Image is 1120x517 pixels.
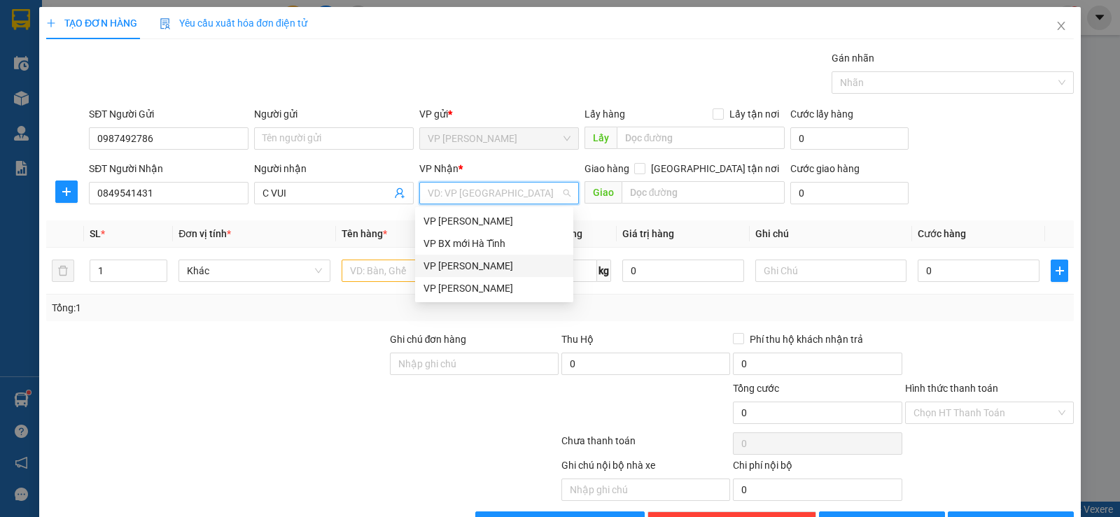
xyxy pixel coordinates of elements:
div: Người gửi [254,106,414,122]
span: plus [46,18,56,28]
span: TẠO ĐƠN HÀNG [46,17,137,29]
span: Lấy tận nơi [724,106,785,122]
div: VP Trần Quốc Hoàn [415,210,573,232]
div: SĐT Người Nhận [89,161,248,176]
button: delete [52,260,74,282]
div: VP BX mới Hà Tĩnh [423,236,565,251]
button: plus [1051,260,1068,282]
span: Thu Hộ [561,334,594,345]
input: Cước lấy hàng [790,127,909,150]
span: Tổng cước [733,383,779,394]
span: VP Hà Huy Tập [428,128,570,149]
span: plus [56,186,77,197]
span: kg [597,260,611,282]
div: VP [PERSON_NAME] [423,281,565,296]
span: Giao hàng [584,163,629,174]
button: Close [1042,7,1081,46]
div: VP [PERSON_NAME] [423,258,565,274]
div: Ghi chú nội bộ nhà xe [561,458,730,479]
span: close [1056,20,1067,31]
div: VP Trần Thủ Độ [415,255,573,277]
label: Hình thức thanh toán [905,383,998,394]
div: VP [PERSON_NAME] [423,213,565,229]
span: Cước hàng [918,228,966,239]
div: VP Hà Huy Tập [415,277,573,299]
label: Gán nhãn [832,52,874,64]
span: Giao [584,181,622,204]
span: VP Nhận [419,163,458,174]
div: Chưa thanh toán [560,433,731,458]
span: Phí thu hộ khách nhận trả [744,332,869,347]
label: Cước giao hàng [790,163,860,174]
div: Người nhận [254,161,414,176]
span: Lấy [584,127,617,149]
span: Yêu cầu xuất hóa đơn điện tử [160,17,307,29]
img: icon [160,18,171,29]
div: VP BX mới Hà Tĩnh [415,232,573,255]
input: Ghi Chú [755,260,906,282]
span: SL [90,228,101,239]
label: Ghi chú đơn hàng [390,334,467,345]
input: Dọc đường [622,181,785,204]
input: Dọc đường [617,127,785,149]
span: Đơn vị tính [178,228,231,239]
div: Tổng: 1 [52,300,433,316]
span: user-add [394,187,405,199]
span: Tên hàng [342,228,387,239]
span: [GEOGRAPHIC_DATA] tận nơi [645,161,785,176]
label: Cước lấy hàng [790,108,853,120]
input: 0 [622,260,744,282]
div: SĐT Người Gửi [89,106,248,122]
span: Giá trị hàng [622,228,674,239]
input: VD: Bàn, Ghế [342,260,493,282]
span: plus [1051,265,1067,276]
button: plus [55,180,78,203]
input: Ghi chú đơn hàng [390,353,559,375]
span: Lấy hàng [584,108,625,120]
input: Cước giao hàng [790,182,909,204]
th: Ghi chú [750,220,912,248]
div: Chi phí nội bộ [733,458,902,479]
span: Khác [187,260,321,281]
input: Nhập ghi chú [561,479,730,501]
div: VP gửi [419,106,579,122]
